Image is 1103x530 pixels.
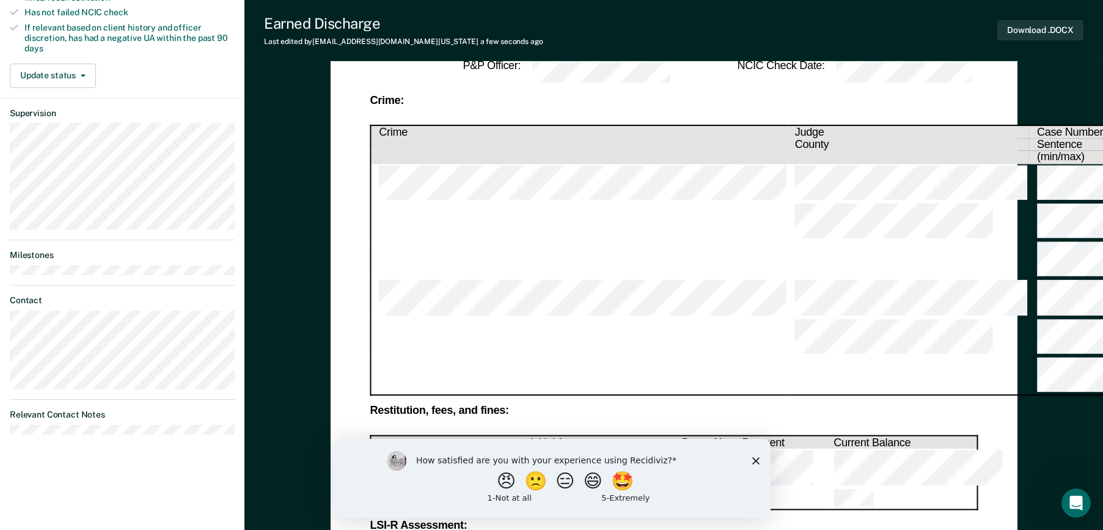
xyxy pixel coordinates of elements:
[786,139,1028,151] th: County
[786,126,1028,139] th: Judge
[10,108,235,119] dt: Supervision
[370,406,978,416] div: Restitution, fees, and fines:
[264,15,543,32] div: Earned Discharge
[370,520,978,529] div: LSI-R Assessment:
[480,37,543,46] span: a few seconds ago
[10,64,96,88] button: Update status
[674,436,826,449] th: Date of Last Payment
[370,47,522,86] td: P&P Officer :
[333,439,771,518] iframe: Survey by Kim from Recidiviz
[370,95,978,105] div: Crime:
[24,7,235,18] div: Has not failed NCIC
[264,37,543,46] div: Last edited by [EMAIL_ADDRESS][DOMAIN_NAME][US_STATE]
[826,436,977,449] th: Current Balance
[1061,488,1091,518] iframe: Intercom live chat
[674,47,826,86] td: NCIC Check Date :
[997,20,1083,40] button: Download .DOCX
[10,410,235,420] dt: Relevant Contact Notes
[24,23,235,53] div: If relevant based on client history and officer discretion, has had a negative UA within the past 90
[24,43,43,53] span: days
[10,250,235,260] dt: Milestones
[104,7,128,17] span: check
[10,295,235,306] dt: Contact
[522,436,673,449] th: Initial Amount
[370,126,786,139] th: Crime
